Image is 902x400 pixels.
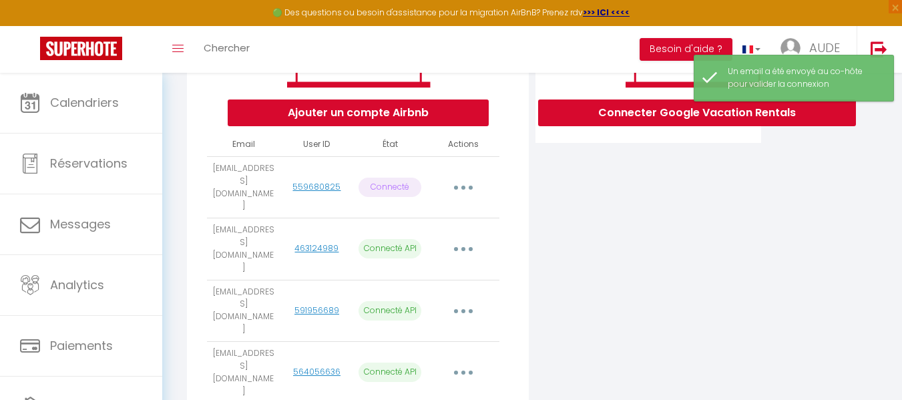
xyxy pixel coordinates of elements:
[228,99,489,126] button: Ajouter un compte Airbnb
[359,301,421,321] p: Connecté API
[194,26,260,73] a: Chercher
[50,276,104,293] span: Analytics
[809,39,840,56] span: AUDE
[292,181,341,192] a: 559680825
[207,280,280,341] td: [EMAIL_ADDRESS][DOMAIN_NAME]
[770,26,857,73] a: ... AUDE
[871,41,887,57] img: logout
[40,37,122,60] img: Super Booking
[207,218,280,280] td: [EMAIL_ADDRESS][DOMAIN_NAME]
[293,366,341,377] a: 564056636
[50,155,128,172] span: Réservations
[294,305,339,316] a: 591956689
[280,133,354,156] th: User ID
[728,65,880,91] div: Un email a été envoyé au co-hôte pour valider la connexion
[538,99,856,126] button: Connecter Google Vacation Rentals
[640,38,732,61] button: Besoin d'aide ?
[359,178,421,197] p: Connecté
[50,94,119,111] span: Calendriers
[207,133,280,156] th: Email
[359,239,421,258] p: Connecté API
[204,41,250,55] span: Chercher
[780,38,801,58] img: ...
[427,133,500,156] th: Actions
[207,156,280,218] td: [EMAIL_ADDRESS][DOMAIN_NAME]
[583,7,630,18] a: >>> ICI <<<<
[359,363,421,382] p: Connecté API
[294,242,339,254] a: 463124989
[353,133,427,156] th: État
[50,216,111,232] span: Messages
[50,337,113,354] span: Paiements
